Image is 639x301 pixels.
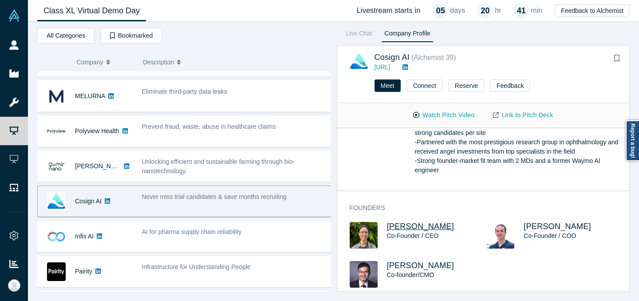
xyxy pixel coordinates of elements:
[490,79,530,92] button: Feedback
[77,53,103,71] span: Company
[350,261,378,288] img: Louie Cai's Profile Image
[47,262,66,281] img: Pairity's Logo
[495,5,501,16] p: hr
[142,228,242,235] span: AI for pharma supply chain reliability
[143,53,174,71] span: Description
[75,268,92,275] a: Pairity
[375,53,410,62] a: Cosign AI
[387,222,454,231] a: [PERSON_NAME]
[142,263,251,270] span: Infrastructure for Understanding People
[8,279,20,292] img: Ally Hoang's Account
[486,222,514,249] img: Riya Fukui's Profile Image
[101,28,162,44] button: Bookmarked
[484,107,562,123] a: Link to Pitch Deck
[375,79,401,92] button: Meet
[611,52,623,65] button: Bookmark
[75,233,94,240] a: Infis AI
[407,79,442,92] button: Connect
[626,120,639,161] a: Report a bug!
[411,54,456,61] small: ( Alchemist 39 )
[531,5,542,16] p: min
[47,122,66,141] img: Polyview Health's Logo
[142,193,287,200] span: Never miss trial candidates & save months recruiting
[387,271,434,278] span: Co-founder/CMO
[142,88,227,95] span: Eliminate third-party data leaks
[343,28,375,42] a: Live Chat
[381,28,433,42] a: Company Profile
[415,119,624,175] p: -Service is live at 9 sites, processing 3000 patients / week, surfacing 2x strong candidates per ...
[404,107,484,123] button: Watch Pitch Video
[350,203,611,213] h3: Founders
[477,3,493,19] div: 20
[387,261,454,270] a: [PERSON_NAME]
[8,9,20,22] img: Alchemist Vault Logo
[143,53,324,71] button: Description
[77,53,134,71] button: Company
[524,232,576,239] span: Co-Founder / COO
[555,4,630,17] button: Feedback to Alchemist
[387,232,439,239] span: Co-Founder / CEO
[47,157,66,176] img: Qumir Nano's Logo
[433,3,448,19] div: 05
[350,119,415,184] dt: Highlights
[142,123,276,130] span: Prevent fraud, waste, abuse in healthcare claims
[37,0,146,21] a: Class XL Virtual Demo Day
[47,87,66,106] img: MELURNA's Logo
[47,227,66,246] img: Infis AI's Logo
[513,3,529,19] div: 41
[75,92,105,99] a: MELURNA
[449,79,484,92] button: Reserve
[524,222,591,231] a: [PERSON_NAME]
[75,162,126,170] a: [PERSON_NAME]
[450,5,465,16] p: days
[350,222,378,249] img: Will Xie's Profile Image
[142,158,295,174] span: Unlocking efficient and sustainable farming through bio-nanotechnology.
[75,198,102,205] a: Cosign AI
[350,52,368,71] img: Cosign AI's Logo
[75,127,119,135] a: Polyview Health
[375,63,390,71] a: [URL]
[47,192,66,211] img: Cosign AI's Logo
[37,28,95,44] button: All Categories
[357,6,421,15] h4: Livestream starts in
